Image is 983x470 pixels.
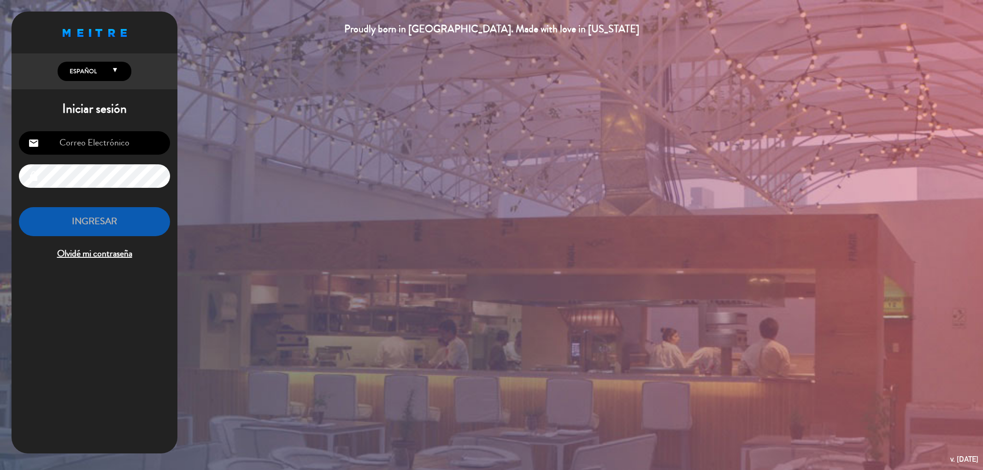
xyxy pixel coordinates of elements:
i: email [28,138,39,149]
div: v. [DATE] [950,453,978,465]
button: INGRESAR [19,207,170,236]
input: Correo Electrónico [19,131,170,155]
i: lock [28,171,39,182]
span: Olvidé mi contraseña [19,246,170,261]
span: Español [67,67,97,76]
h1: Iniciar sesión [12,101,177,117]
